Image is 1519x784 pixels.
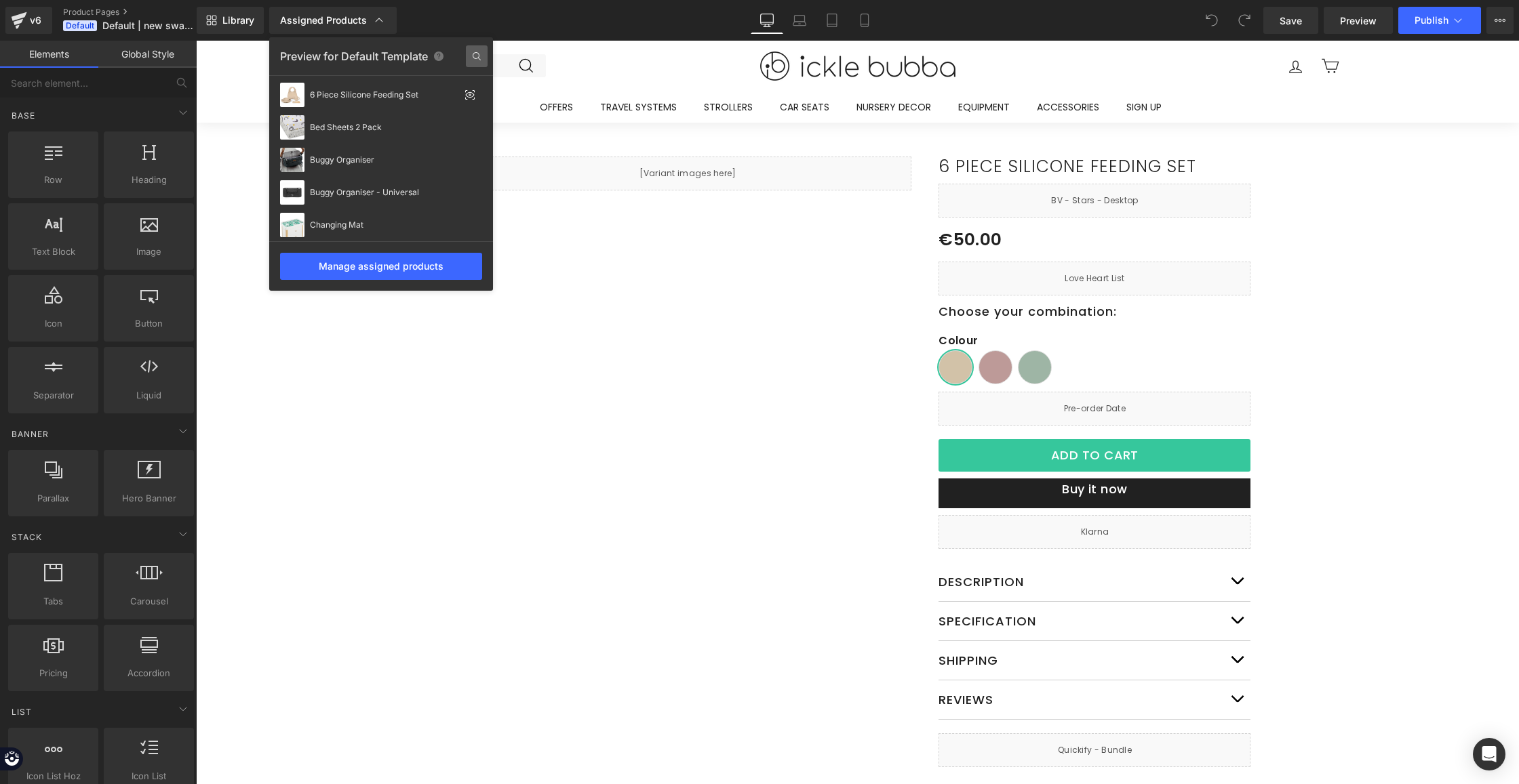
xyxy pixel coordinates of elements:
[743,438,1054,468] button: Buy it now
[12,769,94,783] span: Icon List Hoz
[108,594,190,608] span: Carousel
[10,428,50,440] span: Banner
[1231,7,1258,34] button: Redo
[743,611,1027,629] p: shIPPING
[1198,7,1225,34] button: Undo
[757,310,762,344] span: Beige
[743,293,1054,310] label: Colour
[108,316,190,331] span: Button
[1340,14,1377,28] span: Preview
[180,14,350,37] input: Search
[10,531,43,543] span: Stack
[743,262,1054,280] p: Choose your combination:
[310,188,459,197] div: Buggy Organiser - Universal
[108,388,190,403] span: Liquid
[1398,7,1481,34] button: Publish
[108,173,190,187] span: Heading
[1324,7,1393,34] a: Preview
[391,51,494,82] a: Travel Systems
[269,45,493,67] div: Preview for Default Template
[827,51,917,82] a: Accessories
[797,310,802,344] span: Pink
[12,173,94,187] span: Row
[63,20,97,31] span: Default
[743,532,1027,550] p: Description
[749,51,827,82] a: Equipment
[1486,7,1514,34] button: More
[222,14,254,26] span: Library
[917,51,979,82] a: Sign Up
[310,155,459,165] div: Buggy Organiser
[751,7,783,34] a: Desktop
[63,7,219,18] a: Product Pages
[855,406,943,423] span: Add To Cart
[5,7,52,34] a: v6
[743,650,1027,668] p: Reviews
[12,316,94,331] span: Icon
[10,109,37,122] span: Base
[27,12,44,29] div: v6
[280,14,386,27] div: Assigned Products
[647,51,749,82] a: Nursery Decor
[330,51,391,82] a: Offers
[1117,5,1151,45] a: Cart
[12,594,94,608] span: Tabs
[310,220,459,230] div: Changing Mat
[197,7,264,34] a: New Library
[743,116,1000,136] a: 6 Piece Silicone Feeding Set
[12,245,94,259] span: Text Block
[1280,14,1302,28] span: Save
[12,388,94,403] span: Separator
[494,51,570,82] a: Strollers
[108,491,190,506] span: Hero Banner
[108,245,190,259] span: Image
[1415,15,1448,26] span: Publish
[98,41,197,68] a: Global Style
[1473,738,1505,770] div: Open Intercom Messenger
[280,253,482,280] div: Manage assigned products
[12,666,94,680] span: Pricing
[108,666,190,680] span: Accordion
[816,7,848,34] a: Tablet
[310,123,459,132] div: Bed Sheets 2 Pack
[12,491,94,506] span: Parallax
[836,310,842,344] span: Sage Green
[10,705,33,718] span: List
[102,20,193,31] span: Default | new swatches
[848,7,881,34] a: Mobile
[108,769,190,783] span: Icon List
[743,190,806,207] span: €50.00
[783,7,816,34] a: Laptop
[743,398,1054,431] button: Add To Cart
[310,90,459,100] div: 6 Piece Silicone Feeding Set
[743,571,1027,590] p: Specification
[570,51,647,82] a: Car Seats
